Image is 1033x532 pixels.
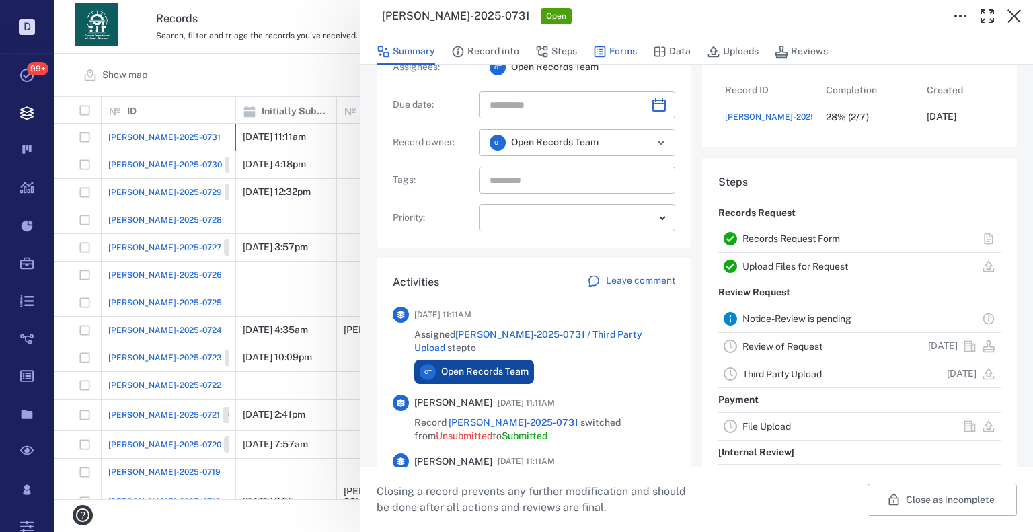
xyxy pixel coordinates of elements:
p: Record owner : [393,136,473,149]
span: Record switched from to [414,416,675,443]
a: Third Party Upload [742,369,822,379]
p: Records Request [718,201,796,225]
div: Record ID [718,77,819,104]
a: Review of Request [742,341,822,352]
div: Created [927,71,963,109]
p: [DATE] [928,340,958,353]
div: — [490,211,654,226]
p: Closing a record prevents any further modification and should be done after all actions and revie... [377,484,697,516]
span: [PERSON_NAME] [414,396,492,410]
div: 28% (2/7) [826,112,869,122]
span: Open Records Team [511,61,599,74]
p: D [19,19,35,35]
p: Assignees : [393,61,473,74]
h6: Steps [718,174,1001,190]
div: Created [920,77,1021,104]
div: O T [490,59,506,75]
p: Priority : [393,211,473,225]
a: Upload Files for Request [742,261,848,272]
span: [DATE] 11:11AM [498,395,555,411]
span: Open Records Team [441,365,529,379]
span: Open Records Team [511,136,599,149]
button: Close as incomplete [868,484,1017,516]
button: Record info [451,39,519,65]
button: Data [653,39,691,65]
button: Summary [377,39,435,65]
p: Payment [718,388,759,412]
p: Leave comment [606,274,675,288]
a: File Upload [742,421,791,432]
button: Forms [593,39,637,65]
div: Completion [819,77,920,104]
span: Submitted [502,430,547,441]
button: Toggle Fullscreen [974,3,1001,30]
span: [DATE] 11:11AM [498,453,555,469]
a: Leave comment [587,274,675,291]
a: [PERSON_NAME]-2025-0731 / Third Party Upload [414,329,642,353]
h6: Activities [393,274,439,291]
span: [DATE] 11:11AM [414,307,471,323]
p: [DATE] [947,367,977,381]
a: Notice-Review is pending [742,313,851,324]
span: [PERSON_NAME] [414,455,492,469]
h3: [PERSON_NAME]-2025-0731 [382,8,530,24]
a: [PERSON_NAME]-2025-0731 [449,417,578,428]
div: Completion [826,71,877,109]
p: Review Request [718,280,790,305]
div: Record ID [725,71,769,109]
span: Open [543,11,569,22]
div: O T [420,364,436,380]
button: Toggle to Edit Boxes [947,3,974,30]
button: Choose date [646,91,673,118]
button: Uploads [707,39,759,65]
div: O T [490,135,506,151]
p: Due date : [393,98,473,112]
a: [PERSON_NAME]-2025-0731 [725,111,837,123]
button: Close [1001,3,1028,30]
span: Assigned step to [414,328,675,354]
a: Records Request Form [742,233,840,244]
button: Reviews [775,39,828,65]
p: [DATE] [927,110,956,124]
div: StepsRecords RequestRecords Request FormUpload Files for RequestReview RequestNotice-Review is pe... [702,158,1017,524]
button: Steps [535,39,577,65]
span: Help [30,9,58,22]
span: Unsubmitted [436,430,492,441]
span: 99+ [27,62,48,75]
p: Tags : [393,174,473,187]
button: Open [652,133,671,152]
p: [Internal Review] [718,441,794,465]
